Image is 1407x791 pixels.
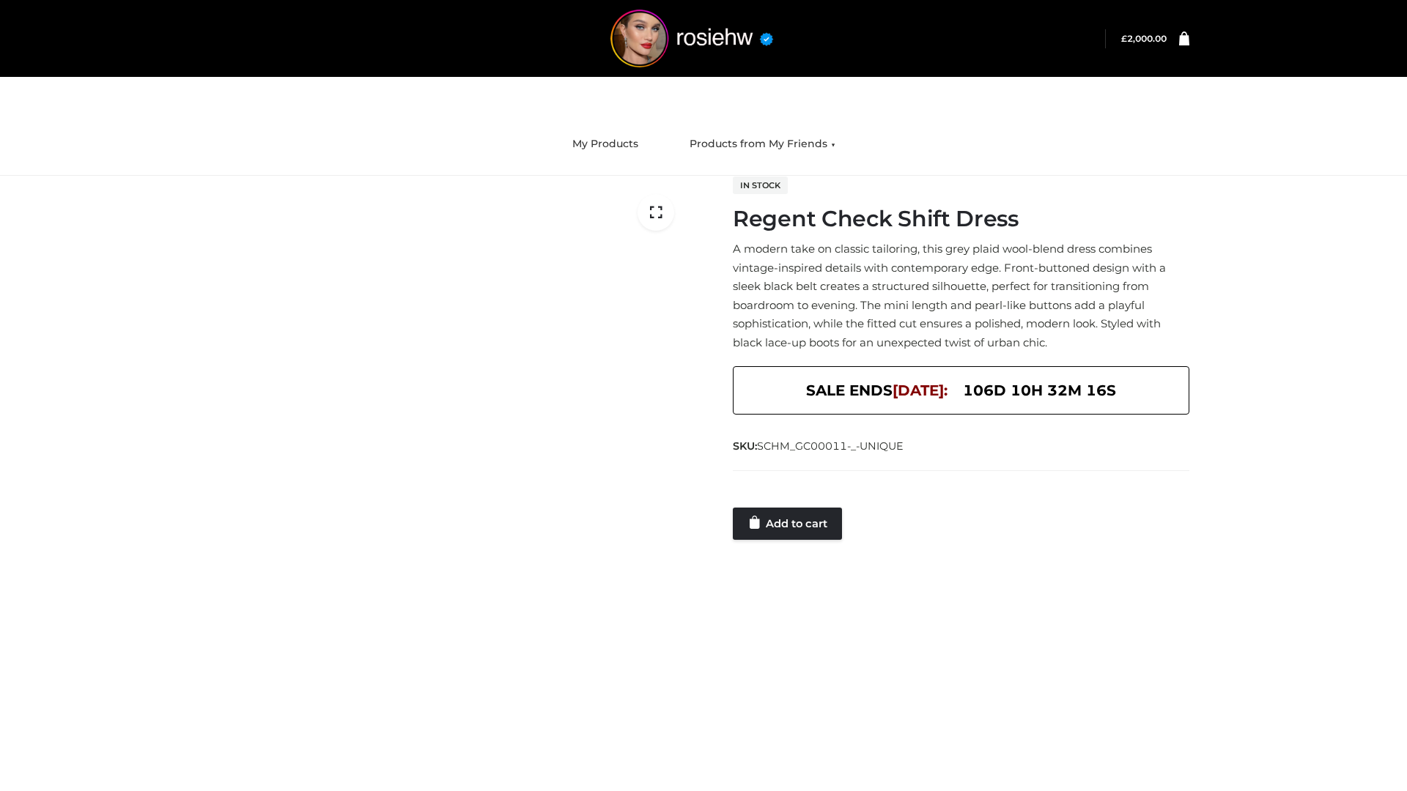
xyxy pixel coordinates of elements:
[733,239,1189,352] p: A modern take on classic tailoring, this grey plaid wool-blend dress combines vintage-inspired de...
[1121,33,1167,44] a: £2,000.00
[733,366,1189,415] div: SALE ENDS
[561,128,649,160] a: My Products
[582,10,802,67] img: rosiehw
[733,437,905,455] span: SKU:
[893,382,948,399] span: [DATE]:
[1121,33,1167,44] bdi: 2,000.00
[733,206,1189,232] h1: Regent Check Shift Dress
[679,128,846,160] a: Products from My Friends
[757,439,904,453] span: SCHM_GC00011-_-UNIQUE
[963,378,1116,403] span: 106d 10h 32m 16s
[733,177,788,194] span: In stock
[1121,33,1127,44] span: £
[733,508,842,540] a: Add to cart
